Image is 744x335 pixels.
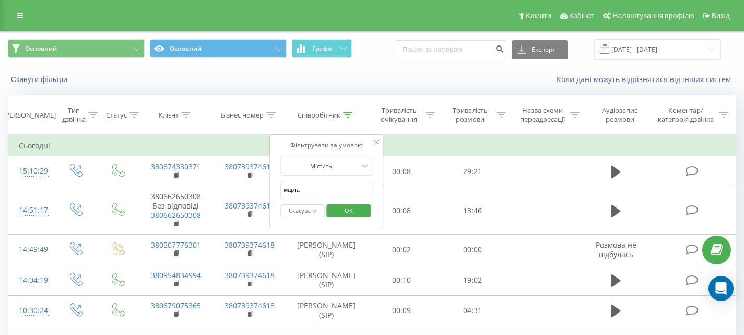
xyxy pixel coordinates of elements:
span: Вихід [712,11,730,20]
td: 00:10 [366,265,437,295]
td: 00:09 [366,295,437,326]
span: Розмова не відбулась [596,240,636,259]
div: 10:30:24 [19,301,43,321]
td: 19:02 [437,265,508,295]
div: Назва схеми переадресації [518,106,568,124]
div: 15:10:29 [19,161,43,181]
a: 380679075365 [151,301,201,310]
td: 380662650308 Без відповіді [139,187,213,235]
span: Клієнти [526,11,551,20]
a: 380662650308 [151,210,201,220]
td: [PERSON_NAME] (SIP) [287,265,366,295]
td: 29:21 [437,156,508,187]
td: Сьогодні [8,135,736,156]
td: 13:46 [437,187,508,235]
a: 380739374618 [225,201,275,211]
button: OK [326,204,371,217]
a: 380739374618 [225,270,275,280]
div: Клієнт [159,111,179,120]
a: 380739374618 [225,161,275,171]
td: [PERSON_NAME] (SIP) [287,295,366,326]
div: 14:04:19 [19,270,43,291]
span: OK [334,202,363,218]
div: Аудіозапис розмови [592,106,648,124]
button: Основний [8,39,145,58]
a: Коли дані можуть відрізнятися вiд інших систем [557,74,736,84]
div: Співробітник [298,111,340,120]
span: Кабінет [569,11,595,20]
div: Тип дзвінка [62,106,86,124]
div: Open Intercom Messenger [708,276,734,301]
div: Тривалість розмови [447,106,494,124]
div: 14:49:49 [19,239,43,260]
div: Бізнес номер [221,111,264,120]
span: Налаштування профілю [612,11,694,20]
td: 04:31 [437,295,508,326]
a: 380507776301 [151,240,201,250]
div: Тривалість очікування [375,106,422,124]
td: 00:08 [366,187,437,235]
button: Графік [292,39,352,58]
button: Скинути фільтри [8,75,73,84]
span: Основний [25,44,57,53]
td: 00:00 [437,235,508,265]
td: 00:02 [366,235,437,265]
a: 380954834994 [151,270,201,280]
input: Пошук за номером [396,40,506,59]
div: Фільтрувати за умовою [280,140,372,151]
button: Експорт [512,40,568,59]
input: Введіть значення [280,181,372,199]
a: 380739374618 [225,240,275,250]
div: Коментар/категорія дзвінка [655,106,716,124]
a: 380674330371 [151,161,201,171]
div: [PERSON_NAME] [3,111,56,120]
span: Графік [312,45,333,52]
td: [PERSON_NAME] (SIP) [287,235,366,265]
td: 00:08 [366,156,437,187]
div: Статус [106,111,127,120]
button: Скасувати [280,204,325,217]
div: 14:51:17 [19,200,43,221]
button: Основний [150,39,287,58]
a: 380739374618 [225,301,275,310]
